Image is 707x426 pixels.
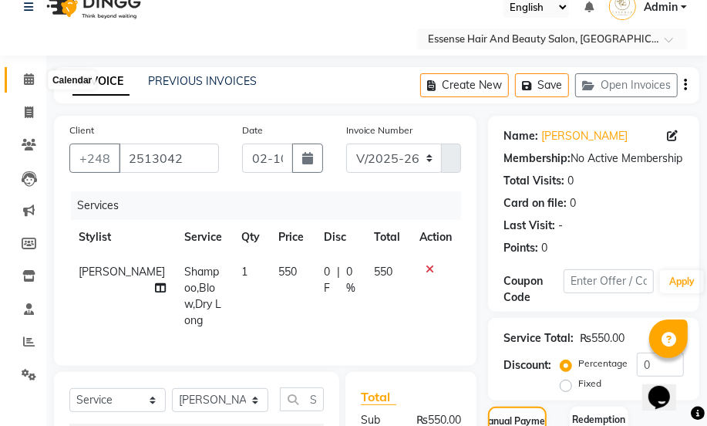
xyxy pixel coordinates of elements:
iframe: chat widget [642,364,692,411]
label: Date [242,123,263,137]
label: Percentage [578,357,628,370]
th: Service [175,220,232,255]
th: Stylist [69,220,175,255]
th: Qty [232,220,270,255]
div: Last Visit: [503,218,555,234]
div: Membership: [503,150,571,167]
th: Total [365,220,410,255]
div: Service Total: [503,330,574,347]
div: Services [71,191,473,220]
div: Calendar [49,71,96,90]
div: Points: [503,240,538,256]
span: 0 % [346,264,355,296]
input: Enter Offer / Coupon Code [564,269,654,293]
a: PREVIOUS INVOICES [148,74,257,88]
div: Coupon Code [503,273,564,306]
span: | [337,264,340,296]
div: 0 [570,195,576,211]
label: Invoice Number [346,123,413,137]
button: Open Invoices [575,73,678,97]
div: Card on file: [503,195,567,211]
button: +248 [69,144,120,173]
button: Apply [660,270,704,293]
button: Create New [420,73,509,97]
input: Search by Name/Mobile/Email/Code [119,144,219,173]
th: Disc [315,220,365,255]
span: 550 [374,265,392,279]
input: Search or Scan [280,387,324,411]
span: 0 F [324,264,331,296]
div: 0 [541,240,547,256]
span: Shampoo,Blow,Dry Long [184,265,221,327]
div: No Active Membership [503,150,684,167]
button: Save [515,73,569,97]
div: 0 [567,173,574,189]
label: Client [69,123,94,137]
th: Price [269,220,315,255]
th: Action [410,220,461,255]
div: Name: [503,128,538,144]
span: 1 [241,265,247,279]
span: [PERSON_NAME] [79,265,165,279]
div: Total Visits: [503,173,564,189]
span: 550 [278,265,297,279]
div: - [558,218,563,234]
div: Discount: [503,357,551,374]
span: Total [361,389,396,405]
label: Fixed [578,377,601,390]
div: ₨550.00 [580,330,625,347]
a: [PERSON_NAME] [541,128,628,144]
